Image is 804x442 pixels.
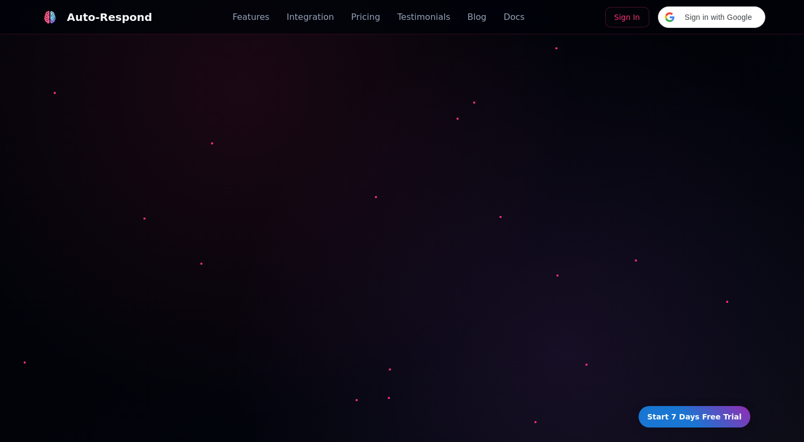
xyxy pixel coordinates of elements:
a: Testimonials [397,11,451,24]
a: Blog [467,11,486,24]
a: Start 7 Days Free Trial [639,406,750,427]
div: Auto-Respond [67,10,153,25]
iframe: Sign in with Google Button [653,27,771,50]
div: Sign in with Google [658,6,765,28]
a: Docs [504,11,525,24]
a: Auto-Respond [39,6,153,28]
a: Features [233,11,270,24]
span: Sign in with Google [679,12,758,23]
a: Pricing [351,11,380,24]
a: Sign In [605,7,649,27]
a: Integration [287,11,334,24]
img: logo.svg [43,11,56,24]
